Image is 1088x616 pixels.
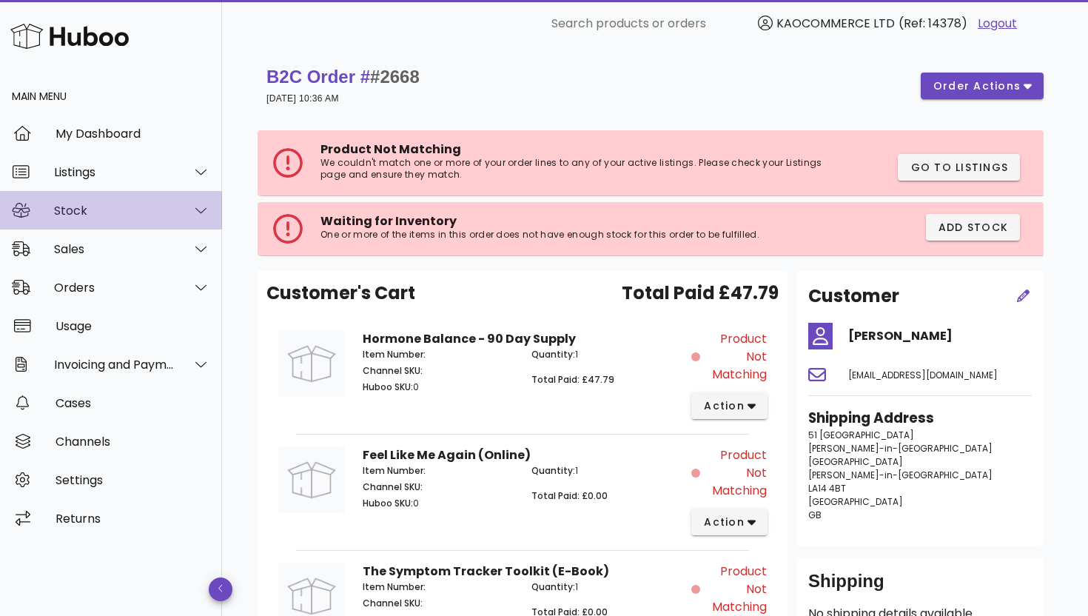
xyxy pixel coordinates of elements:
[363,481,423,493] span: Channel SKU:
[691,509,768,535] button: action
[808,283,899,309] h2: Customer
[703,446,767,500] span: Product Not Matching
[933,78,1021,94] span: order actions
[363,497,514,510] p: 0
[808,482,846,495] span: LA14 4BT
[363,563,609,580] strong: The Symptom Tracker Toolkit (E-Book)
[978,15,1017,33] a: Logout
[54,358,175,372] div: Invoicing and Payments
[531,580,682,594] p: 1
[899,15,967,32] span: (Ref: 14378)
[266,93,339,104] small: [DATE] 10:36 AM
[363,464,426,477] span: Item Number:
[776,15,895,32] span: KAOCOMMERCE LTD
[363,446,531,463] strong: Feel Like Me Again (Online)
[531,580,575,593] span: Quantity:
[808,442,993,455] span: [PERSON_NAME]-in-[GEOGRAPHIC_DATA]
[56,473,210,487] div: Settings
[266,67,420,87] strong: B2C Order #
[54,242,175,256] div: Sales
[808,509,822,521] span: GB
[703,515,745,530] span: action
[54,281,175,295] div: Orders
[320,212,457,230] span: Waiting for Inventory
[808,429,914,441] span: 51 [GEOGRAPHIC_DATA]
[703,563,767,616] span: Product Not Matching
[363,330,576,347] strong: Hormone Balance - 90 Day Supply
[921,73,1044,99] button: order actions
[808,569,1032,605] div: Shipping
[703,330,767,384] span: Product Not Matching
[56,396,210,410] div: Cases
[266,280,415,307] span: Customer's Cart
[691,392,768,419] button: action
[531,464,575,477] span: Quantity:
[56,319,210,333] div: Usage
[363,580,426,593] span: Item Number:
[808,455,903,468] span: [GEOGRAPHIC_DATA]
[808,408,1032,429] h3: Shipping Address
[898,154,1020,181] button: Go to Listings
[363,497,413,509] span: Huboo SKU:
[938,220,1009,235] span: Add Stock
[531,464,682,478] p: 1
[320,229,806,241] p: One or more of the items in this order does not have enough stock for this order to be fulfilled.
[531,348,575,361] span: Quantity:
[54,204,175,218] div: Stock
[56,435,210,449] div: Channels
[10,20,129,52] img: Huboo Logo
[910,160,1008,175] span: Go to Listings
[531,373,614,386] span: Total Paid: £47.79
[848,327,1032,345] h4: [PERSON_NAME]
[278,446,345,513] img: Product Image
[848,369,998,381] span: [EMAIL_ADDRESS][DOMAIN_NAME]
[808,495,903,508] span: [GEOGRAPHIC_DATA]
[56,127,210,141] div: My Dashboard
[370,67,420,87] span: #2668
[926,214,1021,241] button: Add Stock
[278,330,345,397] img: Product Image
[320,141,461,158] span: Product Not Matching
[622,280,779,307] span: Total Paid £47.79
[363,364,423,377] span: Channel SKU:
[363,381,413,393] span: Huboo SKU:
[363,381,514,394] p: 0
[531,489,608,502] span: Total Paid: £0.00
[56,512,210,526] div: Returns
[808,469,993,481] span: [PERSON_NAME]-in-[GEOGRAPHIC_DATA]
[363,348,426,361] span: Item Number:
[703,398,745,414] span: action
[531,348,682,361] p: 1
[320,157,825,181] p: We couldn't match one or more of your order lines to any of your active listings. Please check yo...
[54,165,175,179] div: Listings
[363,597,423,609] span: Channel SKU:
